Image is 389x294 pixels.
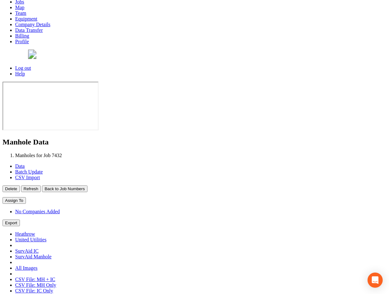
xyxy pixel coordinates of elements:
[3,197,26,204] button: Assign To
[15,22,51,27] a: Company Details
[15,33,29,38] a: Billing
[15,71,25,76] a: Help
[15,16,37,21] a: Equipment
[15,65,31,71] a: Log out
[42,185,87,192] button: Back to Job Numbers
[15,237,46,242] a: United Utilities
[15,282,56,288] a: CSV File: MH Only
[15,277,55,282] a: CSV File: MH + IC
[15,248,39,254] a: SurvAid IC
[15,39,29,44] a: Profile
[15,163,25,169] a: Data
[15,209,60,214] a: No Companies Added
[15,169,43,174] a: Batch Update
[3,185,20,192] button: Delete
[15,5,24,10] a: Map
[15,27,43,33] a: Data Transfer
[15,175,40,180] a: CSV Import
[15,10,26,16] a: Team
[15,288,53,293] a: CSV File: IC Only
[3,138,386,146] h2: Manhole Data
[21,185,41,192] button: Refresh
[15,231,35,237] a: Heathrow
[15,265,38,271] a: All Images
[368,273,383,288] div: Open Intercom Messenger
[15,254,51,259] a: SurvAid Manhole
[15,153,386,158] li: Manholes for Job 7432
[3,220,20,226] button: Export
